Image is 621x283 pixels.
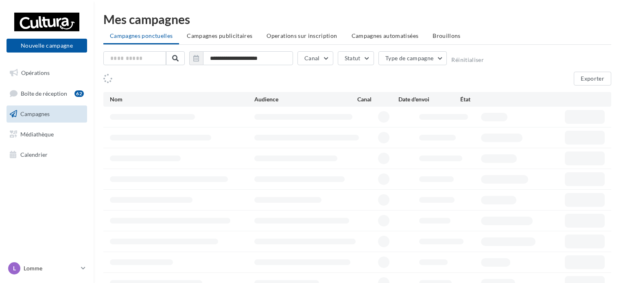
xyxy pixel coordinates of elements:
p: Lomme [24,264,78,272]
span: Calendrier [20,151,48,158]
button: Nouvelle campagne [7,39,87,53]
a: Campagnes [5,105,89,123]
button: Exporter [574,72,611,86]
div: 62 [74,90,84,97]
div: Audience [254,95,357,103]
a: L Lomme [7,261,87,276]
span: Boîte de réception [21,90,67,97]
span: Campagnes publicitaires [187,32,252,39]
span: Médiathèque [20,131,54,138]
a: Opérations [5,64,89,81]
div: État [460,95,522,103]
button: Type de campagne [378,51,447,65]
span: Campagnes automatisées [352,32,419,39]
div: Date d'envoi [398,95,460,103]
span: Opérations [21,69,50,76]
button: Statut [338,51,374,65]
button: Réinitialiser [451,57,484,63]
div: Nom [110,95,254,103]
a: Boîte de réception62 [5,85,89,102]
span: Campagnes [20,110,50,117]
a: Calendrier [5,146,89,163]
div: Mes campagnes [103,13,611,25]
span: Brouillons [433,32,461,39]
button: Canal [297,51,333,65]
a: Médiathèque [5,126,89,143]
span: L [13,264,16,272]
span: Operations sur inscription [267,32,337,39]
div: Canal [357,95,398,103]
